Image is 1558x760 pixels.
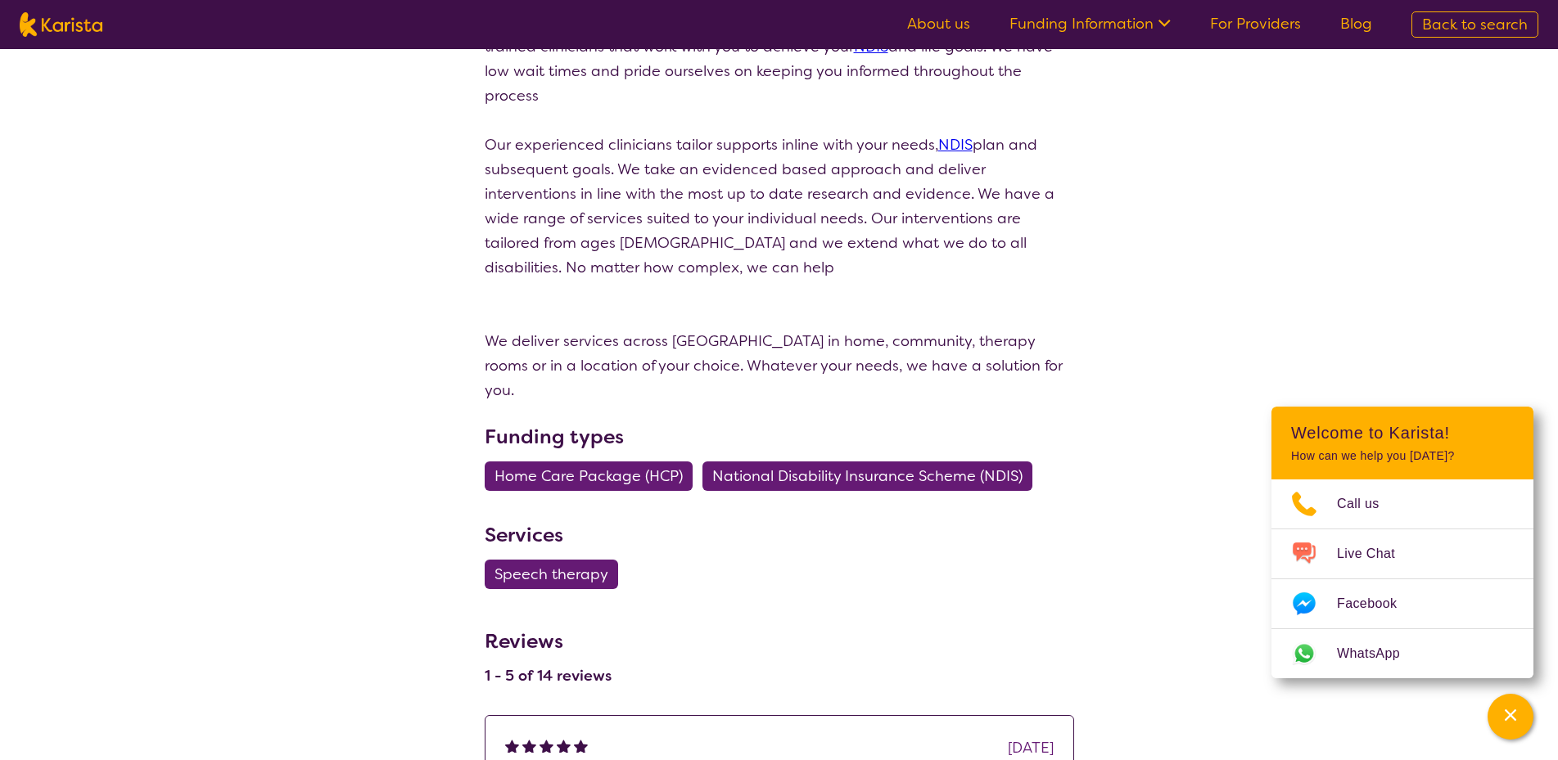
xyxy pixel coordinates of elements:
[485,133,1074,280] p: Our experienced clinicians tailor supports inline with your needs, plan and subsequent goals. We ...
[907,14,970,34] a: About us
[1411,11,1538,38] a: Back to search
[1008,735,1054,760] div: [DATE]
[1210,14,1301,34] a: For Providers
[557,739,571,753] img: fullstar
[702,466,1042,486] a: National Disability Insurance Scheme (NDIS)
[1337,641,1420,666] span: WhatsApp
[485,422,1074,452] h3: Funding types
[522,739,536,753] img: fullstar
[1291,423,1514,443] h2: Welcome to Karista!
[494,560,608,589] span: Speech therapy
[1271,407,1533,678] div: Channel Menu
[1291,449,1514,463] p: How can we help you [DATE]?
[938,135,973,155] a: NDIS
[20,12,102,37] img: Karista logo
[1488,694,1533,740] button: Channel Menu
[1337,542,1415,566] span: Live Chat
[1340,14,1372,34] a: Blog
[574,739,588,753] img: fullstar
[485,329,1074,402] p: We deliver services across [GEOGRAPHIC_DATA] in home, community, therapy rooms or in a location o...
[1009,14,1171,34] a: Funding Information
[1271,629,1533,678] a: Web link opens in a new tab.
[1271,479,1533,678] ul: Choose channel
[1422,15,1528,34] span: Back to search
[485,466,702,486] a: Home Care Package (HCP)
[505,739,519,753] img: fullstar
[540,739,553,753] img: fullstar
[485,618,612,656] h3: Reviews
[1337,591,1416,616] span: Facebook
[712,461,1023,491] span: National Disability Insurance Scheme (NDIS)
[1337,492,1399,516] span: Call us
[485,666,612,686] h4: 1 - 5 of 14 reviews
[494,461,683,491] span: Home Care Package (HCP)
[485,564,628,584] a: Speech therapy
[485,520,1074,550] h3: Services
